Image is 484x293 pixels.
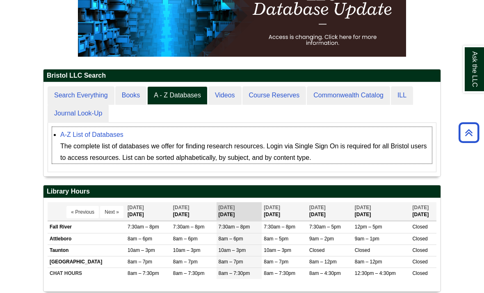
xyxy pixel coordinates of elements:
span: 8am – 7pm [128,259,152,265]
th: [DATE] [262,202,307,221]
span: 12:30pm – 4:30pm [355,270,396,276]
th: [DATE] [217,202,262,221]
span: [DATE] [309,205,326,210]
span: 7:30am – 8pm [173,224,205,230]
span: 10am – 3pm [128,247,155,253]
span: Closed [355,247,370,253]
div: The complete list of databases we offer for finding research resources. Login via Single Sign On ... [60,141,432,164]
span: [DATE] [412,205,429,210]
span: 8am – 7:30pm [264,270,295,276]
span: 7:30am – 8pm [219,224,250,230]
span: 8am – 5pm [264,236,288,242]
span: Closed [412,224,427,230]
span: 8am – 6pm [173,236,198,242]
span: Closed [412,259,427,265]
span: 8am – 7pm [264,259,288,265]
td: [GEOGRAPHIC_DATA] [48,256,126,268]
a: Search Everything [48,86,114,105]
td: Fall River [48,221,126,233]
span: 10am – 3pm [173,247,201,253]
td: CHAT HOURS [48,268,126,279]
button: « Previous [66,206,99,218]
th: [DATE] [171,202,217,221]
span: [DATE] [264,205,280,210]
span: Closed [412,270,427,276]
span: [DATE] [173,205,189,210]
span: Closed [309,247,324,253]
span: 10am – 3pm [219,247,246,253]
span: 8am – 4:30pm [309,270,341,276]
span: 8am – 7:30pm [173,270,205,276]
a: Course Reserves [242,86,306,105]
span: Closed [412,236,427,242]
span: 7:30am – 8pm [264,224,295,230]
a: ILL [391,86,413,105]
th: [DATE] [353,202,411,221]
span: 8am – 7:30pm [128,270,159,276]
span: [DATE] [128,205,144,210]
span: 8am – 7:30pm [219,270,250,276]
span: 8am – 7pm [219,259,243,265]
span: [DATE] [355,205,371,210]
span: 7:30am – 8pm [128,224,159,230]
h2: Library Hours [43,185,441,198]
a: A - Z Databases [147,86,208,105]
th: [DATE] [410,202,436,221]
span: 9am – 1pm [355,236,379,242]
span: 12pm – 5pm [355,224,382,230]
td: Taunton [48,245,126,256]
span: 8am – 12pm [309,259,337,265]
a: Back to Top [456,127,482,138]
a: Videos [208,86,242,105]
span: Closed [412,247,427,253]
span: 10am – 3pm [264,247,291,253]
span: [DATE] [219,205,235,210]
th: [DATE] [307,202,353,221]
a: Journal Look-Up [48,104,109,123]
a: Books [115,86,146,105]
span: 8am – 6pm [219,236,243,242]
a: Commonwealth Catalog [307,86,390,105]
td: Attleboro [48,233,126,245]
span: 9am – 2pm [309,236,334,242]
span: 8am – 6pm [128,236,152,242]
span: 7:30am – 5pm [309,224,341,230]
span: 8am – 7pm [173,259,198,265]
span: 8am – 12pm [355,259,382,265]
th: [DATE] [126,202,171,221]
h2: Bristol LLC Search [43,69,441,82]
a: A-Z List of Databases [60,131,123,138]
button: Next » [100,206,123,218]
